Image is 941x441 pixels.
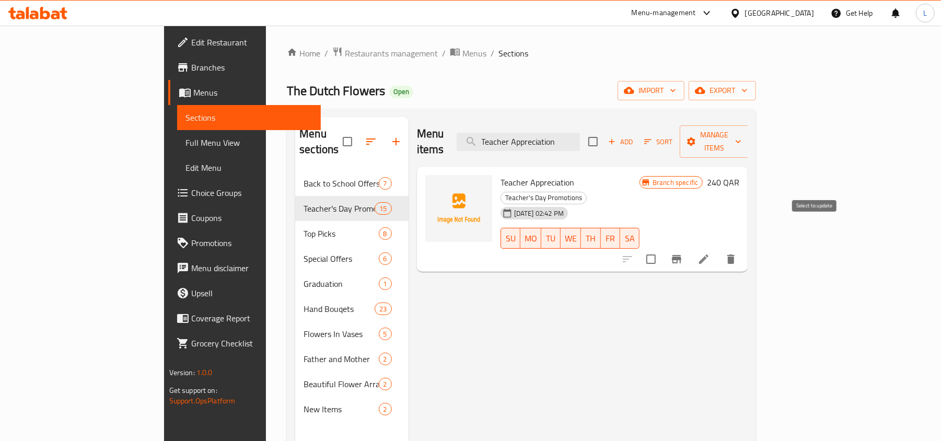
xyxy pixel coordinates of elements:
div: Special Offers6 [295,246,409,271]
a: Support.OpsPlatform [169,394,236,408]
button: TH [581,228,600,249]
div: items [379,353,392,365]
span: Sort sections [358,129,384,154]
a: Menu disclaimer [168,256,321,281]
li: / [442,47,446,60]
span: Back to School Offers [304,177,378,190]
span: 2 [379,379,391,389]
span: Sections [498,47,528,60]
div: items [379,277,392,290]
span: [DATE] 02:42 PM [510,208,568,218]
span: Hand Bouqets [304,303,375,315]
button: SA [620,228,640,249]
span: Menus [193,86,313,99]
span: 7 [379,179,391,189]
div: Open [389,86,413,98]
a: Coupons [168,205,321,230]
span: Branch specific [648,178,702,188]
button: delete [718,247,743,272]
span: import [626,84,676,97]
img: Teacher Appreciation [425,175,492,242]
a: Sections [177,105,321,130]
a: Edit Restaurant [168,30,321,55]
a: Choice Groups [168,180,321,205]
span: Version: [169,366,195,379]
span: 5 [379,329,391,339]
a: Edit menu item [698,253,710,265]
input: search [457,133,580,151]
span: Promotions [191,237,313,249]
div: items [379,252,392,265]
button: SU [501,228,520,249]
span: Manage items [688,129,741,155]
span: Select section [582,131,604,153]
button: Branch-specific-item [664,247,689,272]
a: Full Menu View [177,130,321,155]
span: Branches [191,61,313,74]
a: Upsell [168,281,321,306]
span: Menu disclaimer [191,262,313,274]
span: Add item [604,134,637,150]
span: Grocery Checklist [191,337,313,350]
li: / [491,47,494,60]
span: Coverage Report [191,312,313,324]
span: Teacher Appreciation [501,175,574,190]
span: SU [505,231,516,246]
span: Menus [462,47,486,60]
span: Sort items [637,134,680,150]
span: Beautiful Flower Arrangements [304,378,378,390]
button: Sort [642,134,676,150]
div: Teacher's Day Promotions15 [295,196,409,221]
span: 23 [375,304,391,314]
span: Special Offers [304,252,378,265]
span: 1 [379,279,391,289]
div: Menu-management [632,7,696,19]
div: Teacher's Day Promotions [501,192,587,204]
h2: Menu sections [299,126,343,157]
span: Restaurants management [345,47,438,60]
div: Beautiful Flower Arrangements2 [295,372,409,397]
a: Branches [168,55,321,80]
span: Edit Menu [185,161,313,174]
div: Flowers In Vases5 [295,321,409,346]
h6: 240 QAR [707,175,739,190]
a: Restaurants management [332,47,438,60]
span: Graduation [304,277,378,290]
span: Father and Mother [304,353,378,365]
div: Back to School Offers7 [295,171,409,196]
h2: Menu items [417,126,444,157]
span: 6 [379,254,391,264]
nav: Menu sections [295,167,409,426]
span: New Items [304,403,378,415]
div: items [379,177,392,190]
a: Menus [168,80,321,105]
div: Graduation1 [295,271,409,296]
div: Father and Mother2 [295,346,409,372]
div: items [379,378,392,390]
button: TU [541,228,561,249]
span: Upsell [191,287,313,299]
span: Sort [644,136,673,148]
span: L [923,7,927,19]
a: Menus [450,47,486,60]
div: [GEOGRAPHIC_DATA] [745,7,814,19]
span: Open [389,87,413,96]
button: Manage items [680,125,750,158]
span: 1.0.0 [196,366,213,379]
button: import [618,81,684,100]
nav: breadcrumb [287,47,756,60]
div: Teacher's Day Promotions [304,202,375,215]
li: / [324,47,328,60]
button: WE [561,228,581,249]
span: WE [565,231,577,246]
span: Add [607,136,635,148]
button: MO [520,228,541,249]
div: Hand Bouqets23 [295,296,409,321]
a: Grocery Checklist [168,331,321,356]
span: 8 [379,229,391,239]
button: export [689,81,756,100]
a: Edit Menu [177,155,321,180]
